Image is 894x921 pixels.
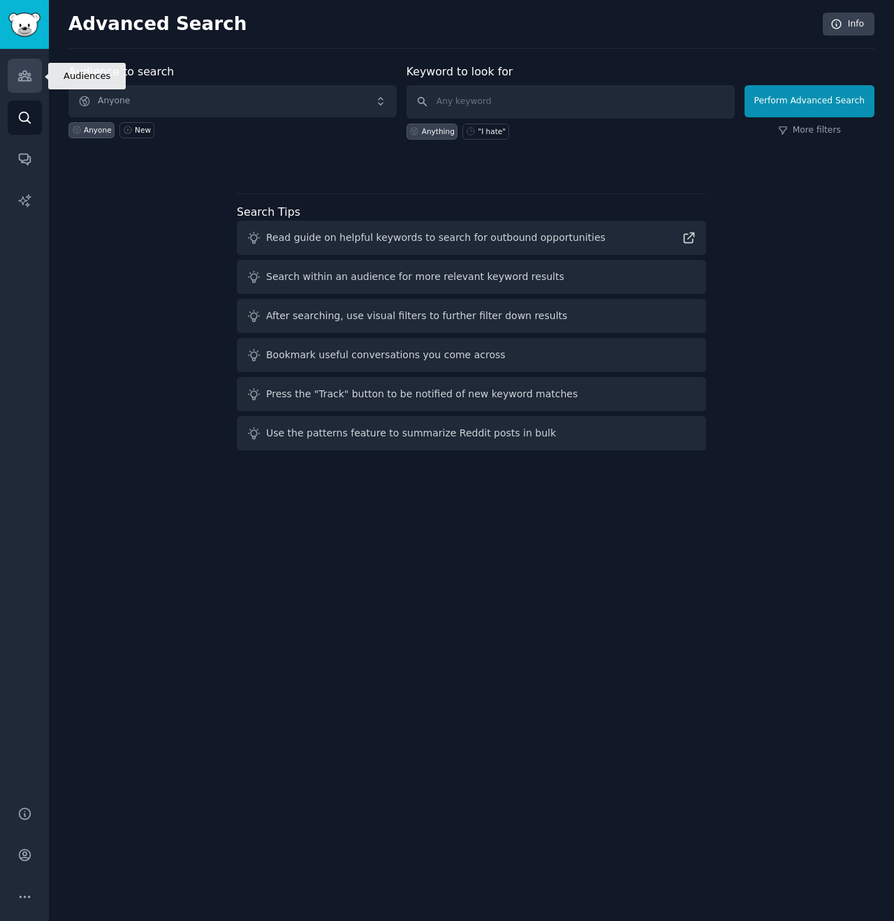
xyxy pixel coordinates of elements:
label: Search Tips [237,205,300,219]
div: Anyone [84,125,112,135]
button: Perform Advanced Search [745,85,874,117]
div: Search within an audience for more relevant keyword results [266,270,564,284]
input: Any keyword [406,85,735,119]
div: Read guide on helpful keywords to search for outbound opportunities [266,230,606,245]
div: Bookmark useful conversations you come across [266,348,506,362]
h2: Advanced Search [68,13,815,36]
div: New [135,125,151,135]
div: Use the patterns feature to summarize Reddit posts in bulk [266,426,556,441]
div: Press the "Track" button to be notified of new keyword matches [266,387,578,401]
div: "I hate" [478,126,506,136]
div: Anything [422,126,455,136]
a: More filters [778,124,841,137]
div: After searching, use visual filters to further filter down results [266,309,567,323]
img: GummySearch logo [8,13,41,37]
a: Info [823,13,874,36]
label: Audience to search [68,65,174,78]
a: New [119,122,154,138]
button: Anyone [68,85,397,117]
label: Keyword to look for [406,65,513,78]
